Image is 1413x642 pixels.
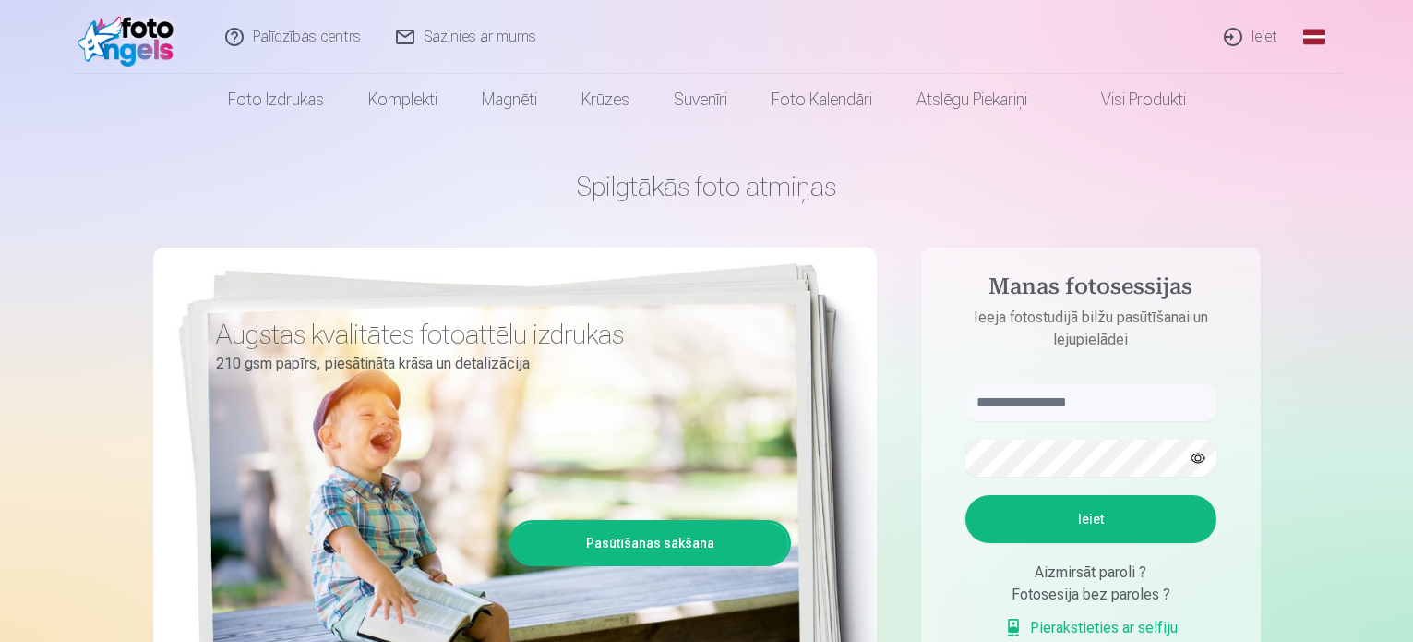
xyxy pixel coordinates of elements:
[346,74,460,126] a: Komplekti
[947,273,1235,307] h4: Manas fotosessijas
[965,562,1216,584] div: Aizmirsāt paroli ?
[512,523,788,563] a: Pasūtīšanas sākšana
[965,495,1216,543] button: Ieiet
[216,351,777,377] p: 210 gsm papīrs, piesātināta krāsa un detalizācija
[1004,617,1178,639] a: Pierakstieties ar selfiju
[206,74,346,126] a: Foto izdrukas
[78,7,184,67] img: /fa1
[153,170,1261,203] h1: Spilgtākās foto atmiņas
[1049,74,1208,126] a: Visi produkti
[947,307,1235,351] p: Ieeja fotostudijā bilžu pasūtīšanai un lejupielādei
[749,74,894,126] a: Foto kalendāri
[460,74,559,126] a: Magnēti
[652,74,749,126] a: Suvenīri
[965,584,1216,606] div: Fotosesija bez paroles ?
[216,318,777,351] h3: Augstas kvalitātes fotoattēlu izdrukas
[559,74,652,126] a: Krūzes
[894,74,1049,126] a: Atslēgu piekariņi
